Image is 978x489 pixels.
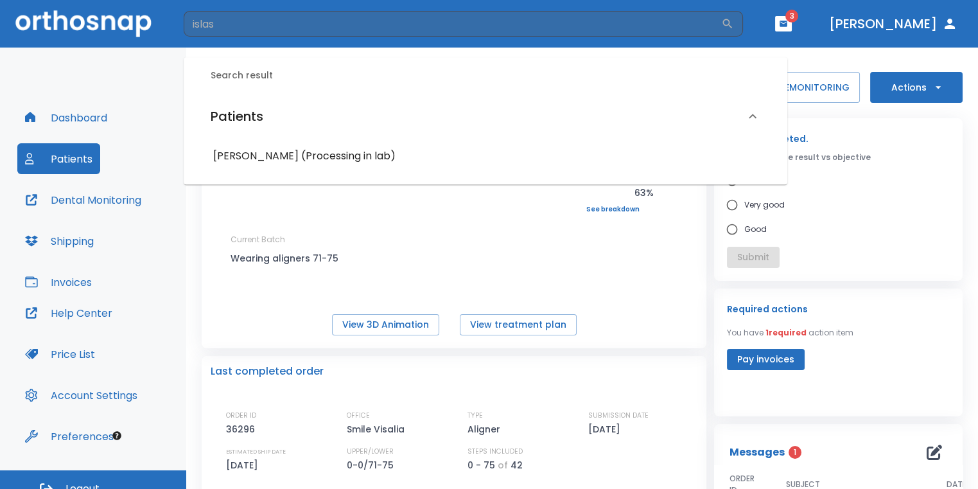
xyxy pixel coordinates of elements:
img: Orthosnap [15,10,152,37]
p: Wearing aligners 71-75 [231,251,346,266]
button: Actions [870,72,963,103]
p: 0-0/71-75 [347,458,398,473]
p: ESTIMATED SHIP DATE [226,446,286,458]
h6: [PERSON_NAME] (Processing in lab) [213,147,758,165]
p: UPPER/LOWER [347,446,394,458]
p: 42 [511,458,523,473]
span: Good [744,222,767,237]
button: Help Center [17,298,120,328]
p: You have action item [727,327,853,339]
p: ORDER ID [226,410,256,422]
p: Required actions [727,301,808,317]
p: [DATE] [588,422,625,437]
button: Pay invoices [727,349,805,370]
p: OFFICE [347,410,370,422]
h6: Patients [211,106,263,127]
p: Please, rate the result vs objective [727,152,950,163]
h6: Search result [211,69,776,83]
button: View 3D Animation [332,314,439,335]
button: Dashboard [17,102,115,133]
p: of [498,458,508,473]
p: TYPE [467,410,483,422]
p: SUBMISSION DATE [588,410,649,422]
p: [DATE] [226,458,263,473]
p: Smile Visalia [347,422,409,437]
button: Shipping [17,226,101,256]
p: Messages [729,445,785,460]
button: Price List [17,339,103,369]
span: 1 required [765,327,807,338]
button: Preferences [17,421,121,452]
p: STEPS INCLUDED [467,446,523,458]
div: Tooltip anchor [111,430,123,441]
p: Current Batch [231,234,346,245]
a: See breakdown [586,206,654,213]
button: Account Settings [17,380,145,411]
input: Search by Patient Name or Case # [184,11,721,37]
p: 63% [586,185,654,200]
button: Patients [17,143,100,174]
p: Aligner [467,422,505,437]
button: Dental Monitoring [17,184,149,215]
p: 36296 [226,422,259,437]
button: PAUSEMONITORING [751,72,860,103]
span: 1 [789,446,801,459]
p: Case completed. [727,131,950,147]
p: 0 - 75 [467,458,495,473]
p: Last completed order [211,364,324,379]
button: Invoices [17,267,100,298]
span: 3 [785,10,798,22]
div: Patients [195,93,776,139]
button: [PERSON_NAME] [824,12,963,35]
button: View treatment plan [460,314,577,335]
span: Very good [744,197,785,213]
